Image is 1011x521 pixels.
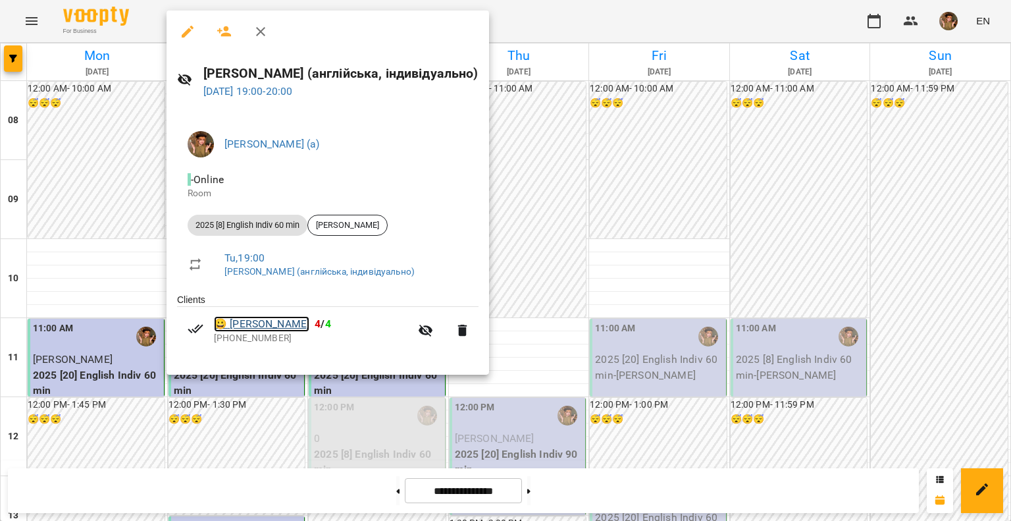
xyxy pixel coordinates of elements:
h6: [PERSON_NAME] (англійська, індивідуально) [203,63,479,84]
span: 4 [325,317,331,330]
div: [PERSON_NAME] [307,215,388,236]
svg: Paid [188,321,203,337]
b: / [315,317,330,330]
a: Tu , 19:00 [224,252,265,264]
a: [PERSON_NAME] (англійська, індивідуально) [224,266,415,277]
p: [PHONE_NUMBER] [214,332,410,345]
span: - Online [188,173,226,186]
a: [PERSON_NAME] (а) [224,138,320,150]
span: [PERSON_NAME] [308,219,387,231]
img: 166010c4e833d35833869840c76da126.jpeg [188,131,214,157]
span: 4 [315,317,321,330]
span: 2025 [8] English Indiv 60 min [188,219,307,231]
a: 😀 [PERSON_NAME] [214,316,309,332]
a: [DATE] 19:00-20:00 [203,85,293,97]
ul: Clients [177,293,479,359]
p: Room [188,187,468,200]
